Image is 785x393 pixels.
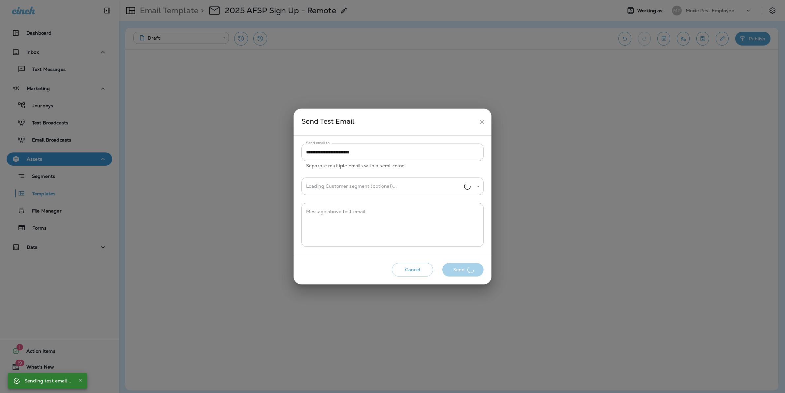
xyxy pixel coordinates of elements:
p: Separate multiple emails with a semi-colon [306,162,479,170]
div: Sending test email... [24,375,71,387]
div: Send Test Email [301,116,476,128]
button: Close [77,376,84,384]
button: Open [475,184,481,190]
label: Send email to [306,141,330,146]
button: Cancel [392,263,433,277]
button: close [476,116,488,128]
